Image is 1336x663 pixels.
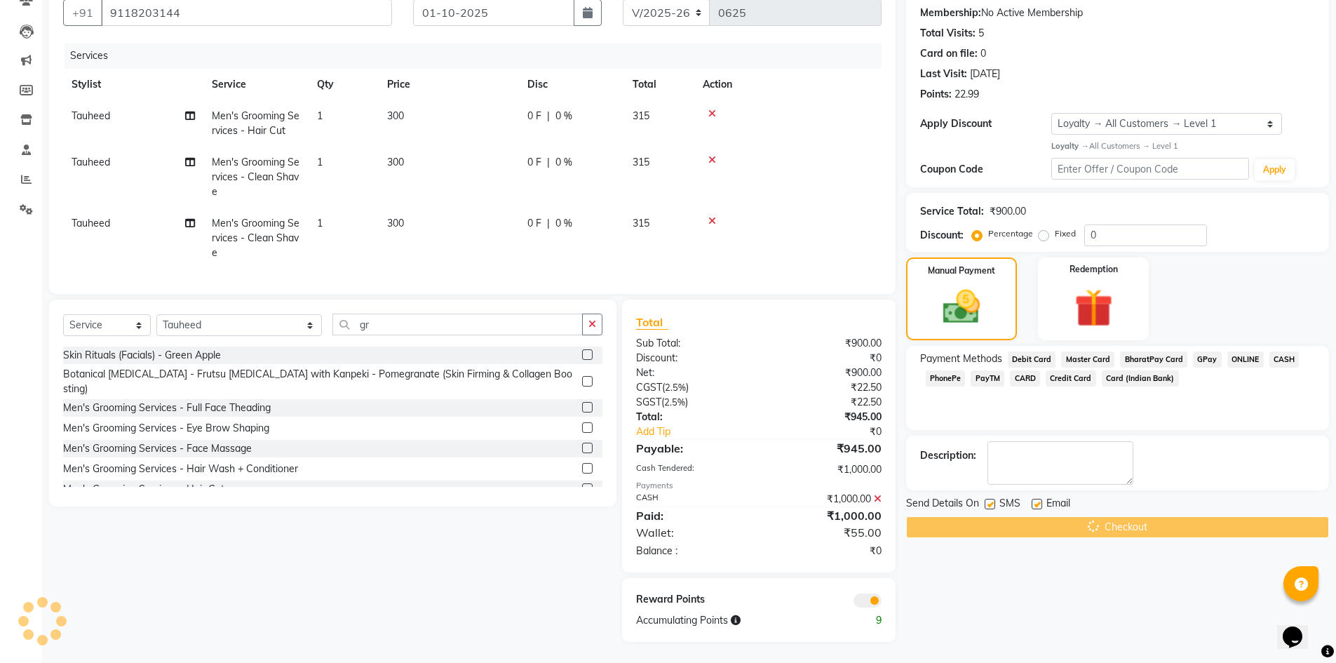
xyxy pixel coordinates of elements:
div: Description: [920,448,976,463]
div: Botanical [MEDICAL_DATA] - Frutsu [MEDICAL_DATA] with Kanpeki - Pomegranate (Skin Firming & Colla... [63,367,576,396]
div: ₹945.00 [759,440,892,457]
span: 300 [387,156,404,168]
span: | [547,155,550,170]
span: Tauheed [72,109,110,122]
div: Points: [920,87,952,102]
div: ₹0 [781,424,892,439]
div: Paid: [626,507,759,524]
span: Debit Card [1008,351,1056,368]
div: No Active Membership [920,6,1315,20]
div: Net: [626,366,759,380]
div: Men's Grooming Services - Hair Wash + Conditioner [63,462,298,476]
span: CASH [1269,351,1300,368]
div: ₹945.00 [759,410,892,424]
div: Payable: [626,440,759,457]
div: Men's Grooming Services - Eye Brow Shaping [63,421,269,436]
span: 1 [317,109,323,122]
div: ₹0 [759,351,892,366]
span: Send Details On [906,496,979,514]
span: 300 [387,109,404,122]
th: Price [379,69,519,100]
div: Men's Grooming Services - Hair Cut [63,482,224,497]
div: Service Total: [920,204,984,219]
div: [DATE] [970,67,1000,81]
span: 315 [633,109,649,122]
div: Apply Discount [920,116,1052,131]
div: Men's Grooming Services - Face Massage [63,441,252,456]
div: ( ) [626,380,759,395]
div: Wallet: [626,524,759,541]
span: PhonePe [926,370,966,387]
th: Disc [519,69,624,100]
button: Apply [1255,159,1295,180]
img: _gift.svg [1062,284,1125,332]
div: ₹22.50 [759,380,892,395]
span: Credit Card [1046,370,1096,387]
div: Last Visit: [920,67,967,81]
div: Coupon Code [920,162,1052,177]
div: Balance : [626,544,759,558]
div: ₹900.00 [990,204,1026,219]
div: ₹900.00 [759,336,892,351]
span: Men's Grooming Services - Clean Shave [212,217,299,259]
div: ₹900.00 [759,366,892,380]
span: CARD [1010,370,1040,387]
span: | [547,216,550,231]
th: Total [624,69,694,100]
span: Payment Methods [920,351,1002,366]
div: Membership: [920,6,981,20]
span: 0 % [555,216,572,231]
span: Email [1046,496,1070,514]
span: 1 [317,217,323,229]
div: 0 [980,46,986,61]
div: ₹1,000.00 [759,462,892,477]
span: GPay [1193,351,1222,368]
div: Cash Tendered: [626,462,759,477]
span: PayTM [971,370,1004,387]
input: Enter Offer / Coupon Code [1051,158,1249,180]
div: Accumulating Points [626,613,825,628]
span: 0 F [527,155,541,170]
span: 2.5% [664,396,685,408]
div: ₹55.00 [759,524,892,541]
span: Tauheed [72,217,110,229]
div: Discount: [626,351,759,366]
span: Total [636,315,668,330]
span: SGST [636,396,661,408]
span: BharatPay Card [1120,351,1187,368]
div: Sub Total: [626,336,759,351]
div: Card on file: [920,46,978,61]
th: Service [203,69,309,100]
span: Card (Indian Bank) [1102,370,1179,387]
span: 0 F [527,216,541,231]
iframe: chat widget [1277,607,1322,649]
span: 0 % [555,109,572,123]
div: Total: [626,410,759,424]
div: Total Visits: [920,26,976,41]
span: 0 % [555,155,572,170]
span: 315 [633,156,649,168]
span: CGST [636,381,662,394]
div: ( ) [626,395,759,410]
strong: Loyalty → [1051,141,1088,151]
div: ₹0 [759,544,892,558]
div: Men's Grooming Services - Full Face Theading [63,401,271,415]
input: Search or Scan [332,314,583,335]
div: Reward Points [626,592,759,608]
span: Men's Grooming Services - Hair Cut [212,109,299,137]
span: 1 [317,156,323,168]
th: Qty [309,69,379,100]
div: ₹1,000.00 [759,492,892,507]
span: Master Card [1061,351,1114,368]
span: 300 [387,217,404,229]
th: Stylist [63,69,203,100]
label: Redemption [1070,263,1118,276]
span: 0 F [527,109,541,123]
div: ₹1,000.00 [759,507,892,524]
span: Men's Grooming Services - Clean Shave [212,156,299,198]
img: _cash.svg [931,286,992,328]
th: Action [694,69,882,100]
span: 315 [633,217,649,229]
label: Fixed [1055,227,1076,240]
span: Tauheed [72,156,110,168]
